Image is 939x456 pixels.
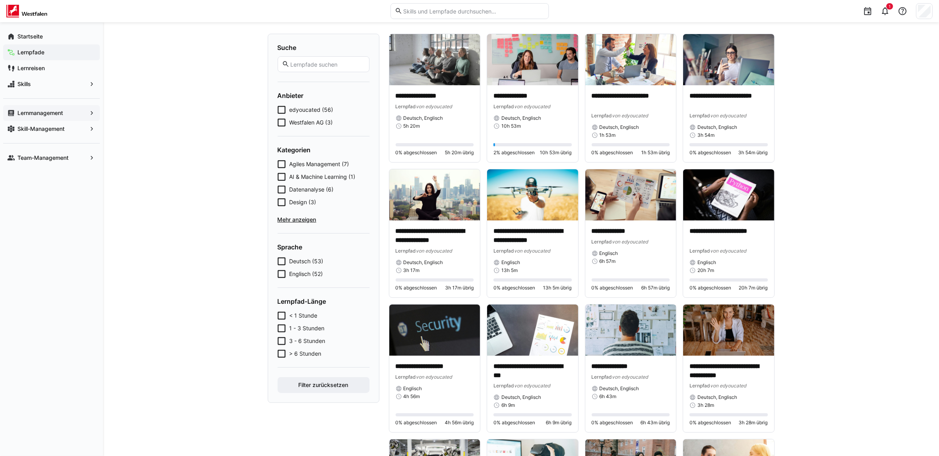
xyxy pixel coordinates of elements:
span: 5h 20m [404,123,420,129]
h4: Kategorien [278,146,370,154]
span: AI & Machine Learning (1) [290,173,356,181]
h4: Suche [278,44,370,52]
span: 6h 9m [501,402,515,408]
span: 13h 5m übrig [543,285,572,291]
span: 1h 53m übrig [641,149,670,156]
span: 0% abgeschlossen [396,285,437,291]
span: 3h 54m übrig [739,149,768,156]
span: Mehr anzeigen [278,216,370,224]
span: 13h 5m [501,267,518,274]
span: von edyoucated [416,103,452,109]
span: Lernpfad [592,374,612,380]
span: Lernpfad [396,374,416,380]
input: Lernpfade suchen [290,61,365,68]
span: 0% abgeschlossen [396,420,437,426]
span: Deutsch, Englisch [697,394,737,400]
span: Lernpfad [396,248,416,254]
input: Skills und Lernpfade durchsuchen… [402,8,544,15]
span: Lernpfad [493,383,514,389]
span: Lernpfad [592,239,612,245]
span: 1h 53m [600,132,616,138]
span: 6h 57m übrig [641,285,670,291]
span: Englisch (52) [290,270,323,278]
span: 2% abgeschlossen [493,149,535,156]
span: von edyoucated [612,374,648,380]
span: Deutsch, Englisch [501,394,541,400]
img: image [683,305,774,356]
span: 6h 57m [600,258,616,264]
img: image [487,169,578,220]
span: 0% abgeschlossen [592,285,633,291]
img: image [585,305,676,356]
span: Deutsch, Englisch [404,259,443,266]
span: Englisch [501,259,520,266]
span: von edyoucated [416,248,452,254]
span: 3h 28m übrig [739,420,768,426]
img: image [487,34,578,85]
span: < 1 Stunde [290,312,318,320]
span: Lernpfad [689,248,710,254]
span: 10h 53m übrig [540,149,572,156]
span: 4h 56m [404,393,420,400]
span: Deutsch, Englisch [600,124,639,130]
span: 0% abgeschlossen [493,285,535,291]
span: edyoucated (56) [290,106,333,114]
span: Deutsch, Englisch [697,124,737,130]
span: Filter zurücksetzen [297,381,350,389]
img: image [389,169,480,220]
span: Agiles Management (7) [290,160,349,168]
span: von edyoucated [612,239,648,245]
span: Lernpfad [689,113,710,119]
span: Deutsch, Englisch [600,385,639,392]
span: Englisch [404,385,422,392]
span: 3 - 6 Stunden [290,337,326,345]
img: image [389,305,480,356]
span: 0% abgeschlossen [689,149,731,156]
span: 0% abgeschlossen [493,420,535,426]
span: Lernpfad [396,103,416,109]
span: von edyoucated [416,374,452,380]
img: image [487,305,578,356]
img: image [585,34,676,85]
h4: Lernpfad-Länge [278,297,370,305]
span: 6h 9m übrig [546,420,572,426]
span: von edyoucated [514,248,550,254]
span: 0% abgeschlossen [592,149,633,156]
span: Deutsch, Englisch [404,115,443,121]
span: Deutsch (53) [290,257,324,265]
span: Lernpfad [689,383,710,389]
span: Deutsch, Englisch [501,115,541,121]
span: 0% abgeschlossen [592,420,633,426]
span: 6h 43m übrig [640,420,670,426]
span: Englisch [600,250,618,257]
span: 6h 43m [600,393,617,400]
span: 0% abgeschlossen [689,285,731,291]
span: Lernpfad [493,248,514,254]
span: 3h 28m [697,402,714,408]
span: 20h 7m [697,267,714,274]
img: image [389,34,480,85]
span: 1 - 3 Stunden [290,324,325,332]
span: 10h 53m [501,123,521,129]
span: 5h 20m übrig [445,149,474,156]
h4: Anbieter [278,92,370,100]
button: Filter zurücksetzen [278,377,370,393]
span: 0% abgeschlossen [396,149,437,156]
span: > 6 Stunden [290,350,322,358]
span: 20h 7m übrig [739,285,768,291]
span: Lernpfad [592,113,612,119]
span: von edyoucated [710,383,746,389]
span: von edyoucated [514,103,550,109]
img: image [585,169,676,220]
span: 4h 56m übrig [445,420,474,426]
span: 3h 17m [404,267,420,274]
span: 0% abgeschlossen [689,420,731,426]
span: Lernpfad [493,103,514,109]
span: Design (3) [290,198,316,206]
span: Westfalen AG (3) [290,119,333,126]
span: 3h 17m übrig [445,285,474,291]
span: 3h 54m [697,132,714,138]
span: Englisch [697,259,716,266]
h4: Sprache [278,243,370,251]
img: image [683,34,774,85]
